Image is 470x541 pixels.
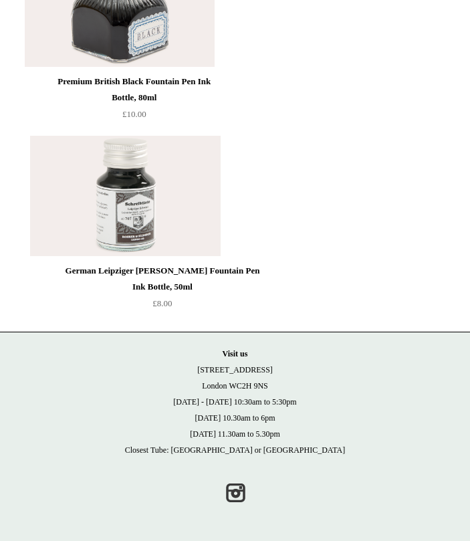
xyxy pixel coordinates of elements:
p: [STREET_ADDRESS] London WC2H 9NS [DATE] - [DATE] 10:30am to 5:30pm [DATE] 10.30am to 6pm [DATE] 1... [13,346,457,458]
span: £8.00 [152,298,172,308]
span: £10.00 [122,109,146,119]
a: German Leipziger Schwarz Fountain Pen Ink Bottle, 50ml German Leipziger Schwarz Fountain Pen Ink ... [57,136,247,256]
img: German Leipziger Schwarz Fountain Pen Ink Bottle, 50ml [30,136,220,256]
div: German Leipziger [PERSON_NAME] Fountain Pen Ink Bottle, 50ml [60,263,264,295]
a: Instagram [221,478,250,508]
div: Premium British Black Fountain Pen Ink Bottle, 80ml [55,74,214,106]
a: Premium British Black Fountain Pen Ink Bottle, 80ml £10.00 [51,67,217,122]
a: German Leipziger [PERSON_NAME] Fountain Pen Ink Bottle, 50ml £8.00 [57,256,267,312]
strong: Visit us [223,349,248,358]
